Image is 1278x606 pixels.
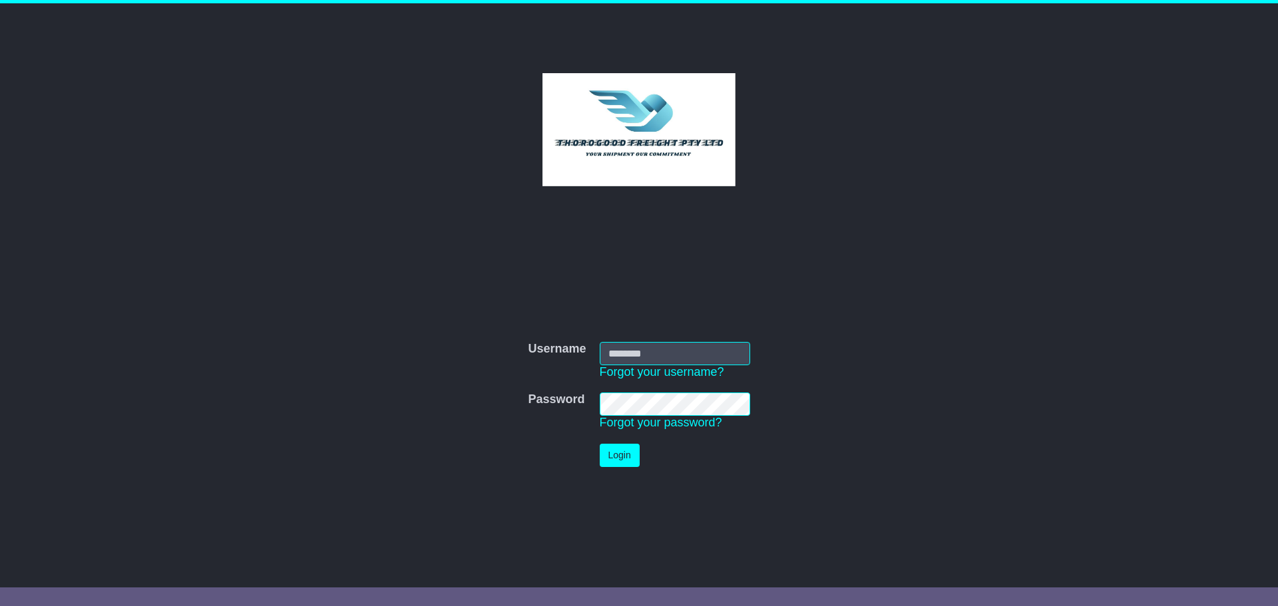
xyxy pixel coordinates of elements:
[528,392,584,407] label: Password
[542,73,736,186] img: Thorogood Freight Pty Ltd
[600,444,640,467] button: Login
[528,342,586,357] label: Username
[600,416,722,429] a: Forgot your password?
[600,365,724,379] a: Forgot your username?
